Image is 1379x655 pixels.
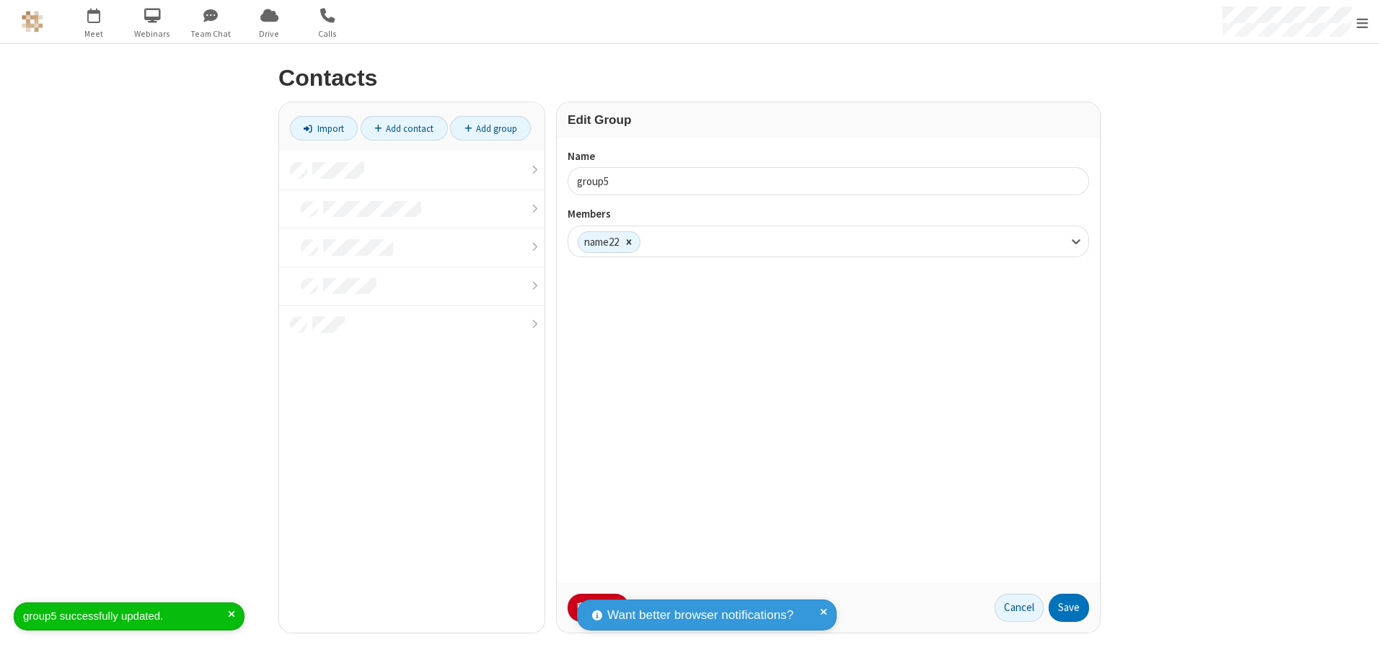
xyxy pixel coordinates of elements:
img: QA Selenium DO NOT DELETE OR CHANGE [22,11,43,32]
a: Add group [450,116,531,141]
button: Delete [568,594,629,623]
a: Add contact [361,116,448,141]
label: Members [568,206,1089,223]
span: Want better browser notifications? [607,606,793,625]
h2: Contacts [278,66,1101,91]
a: Cancel [995,594,1044,623]
button: Save [1049,594,1089,623]
div: name22 [578,232,619,253]
input: Name [568,167,1089,195]
label: Name [568,148,1089,165]
span: Drive [242,27,296,40]
span: Team Chat [184,27,238,40]
span: Meet [67,27,121,40]
a: Import [290,116,358,141]
h3: Edit Group [568,113,1089,127]
span: Webinars [125,27,180,40]
span: Calls [301,27,355,40]
div: group5 successfully updated. [23,608,228,625]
